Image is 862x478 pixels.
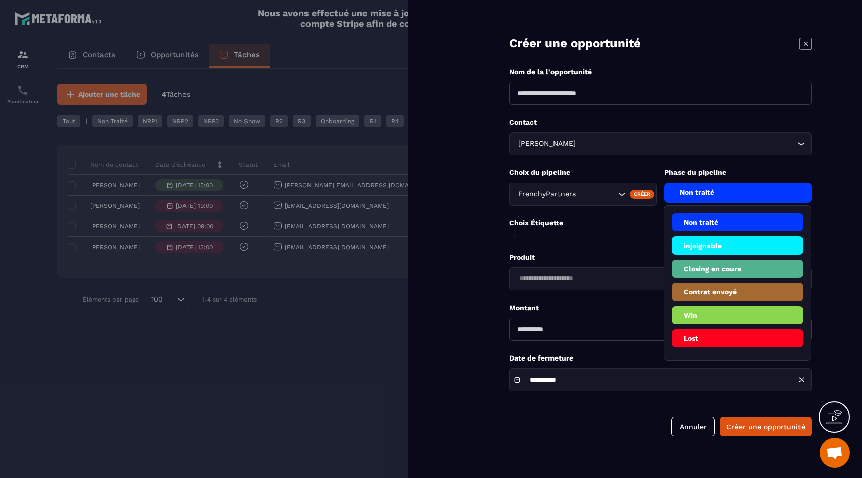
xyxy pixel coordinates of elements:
[820,438,850,468] div: Ouvrir le chat
[509,67,812,77] p: Nom de la l'opportunité
[509,132,812,155] div: Search for option
[578,189,615,200] input: Search for option
[509,117,812,127] p: Contact
[630,190,654,199] div: Créer
[516,189,578,200] span: FrenchyPartners
[509,353,812,363] p: Date de fermeture
[578,138,795,149] input: Search for option
[664,168,812,177] p: Phase du pipeline
[516,138,578,149] span: [PERSON_NAME]
[509,218,812,228] p: Choix Étiquette
[671,417,715,436] button: Annuler
[509,303,812,313] p: Montant
[720,417,812,436] button: Créer une opportunité
[516,273,795,284] input: Search for option
[509,35,641,52] p: Créer une opportunité
[509,183,657,206] div: Search for option
[509,267,812,290] div: Search for option
[509,168,657,177] p: Choix du pipeline
[509,253,812,262] p: Produit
